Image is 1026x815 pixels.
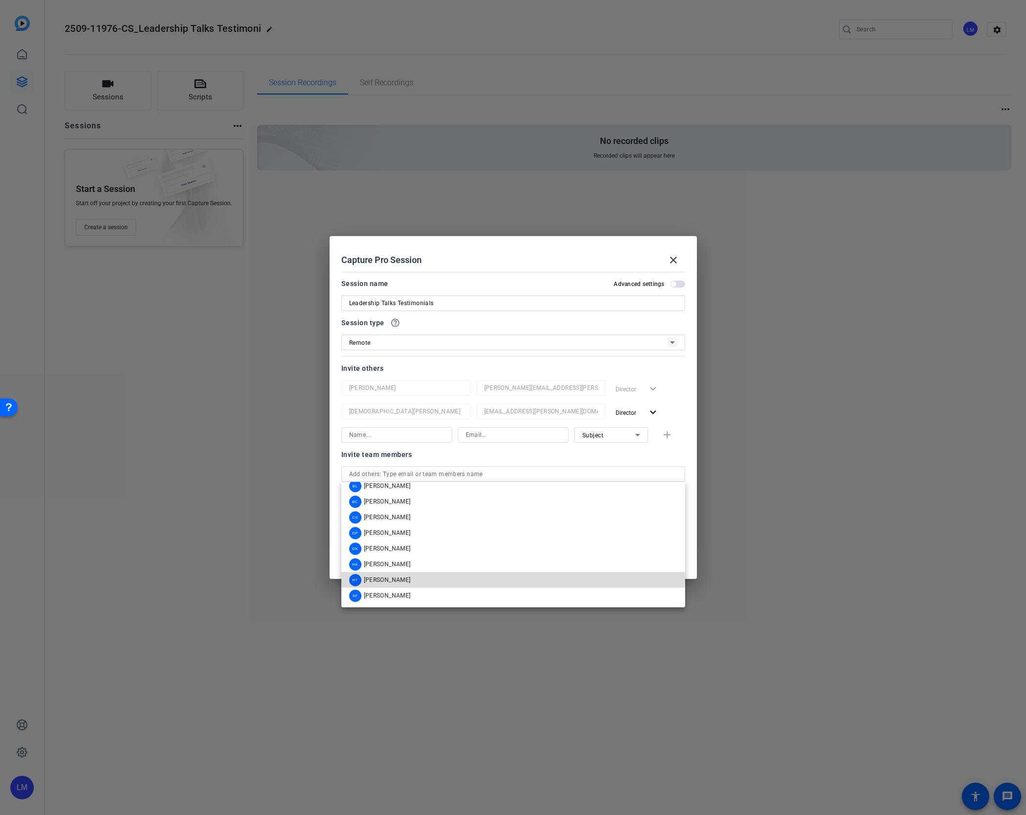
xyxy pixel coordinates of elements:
[349,590,361,602] div: SF
[341,362,685,374] div: Invite others
[614,280,664,288] h2: Advanced settings
[616,409,636,416] span: Director
[341,317,384,329] span: Session type
[364,576,411,584] span: [PERSON_NAME]
[349,496,361,508] div: BC
[349,429,444,441] input: Name...
[349,543,361,555] div: DK
[484,382,598,394] input: Email...
[668,254,679,266] mat-icon: close
[341,248,685,272] div: Capture Pro Session
[647,407,659,419] mat-icon: expand_more
[349,406,463,417] input: Name...
[484,406,598,417] input: Email...
[341,278,388,289] div: Session name
[349,339,371,346] span: Remote
[364,560,411,568] span: [PERSON_NAME]
[349,468,677,480] input: Add others: Type email or team members name
[349,382,463,394] input: Name...
[364,545,411,552] span: [PERSON_NAME]
[349,527,361,539] div: DP
[349,297,677,309] input: Enter Session Name
[466,429,561,441] input: Email...
[364,529,411,537] span: [PERSON_NAME]
[364,482,411,490] span: [PERSON_NAME]
[349,480,361,492] div: BL
[612,404,663,421] button: Director
[582,432,604,439] span: Subject
[364,592,411,599] span: [PERSON_NAME]
[341,449,685,460] div: Invite team members
[390,318,400,328] mat-icon: help_outline
[364,498,411,505] span: [PERSON_NAME]
[349,511,361,524] div: CS
[349,574,361,586] div: RT
[349,558,361,571] div: HK
[364,513,411,521] span: [PERSON_NAME]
